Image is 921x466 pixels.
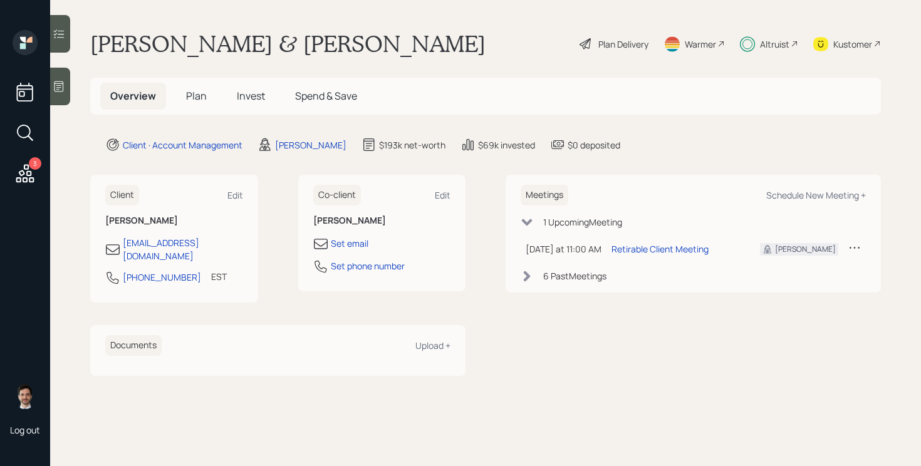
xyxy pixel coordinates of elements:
[543,269,606,282] div: 6 Past Meeting s
[90,30,486,58] h1: [PERSON_NAME] & [PERSON_NAME]
[685,38,716,51] div: Warmer
[521,185,568,205] h6: Meetings
[186,89,207,103] span: Plan
[478,138,535,152] div: $69k invested
[415,339,450,351] div: Upload +
[105,185,139,205] h6: Client
[760,38,789,51] div: Altruist
[227,189,243,201] div: Edit
[379,138,445,152] div: $193k net-worth
[331,259,405,272] div: Set phone number
[13,384,38,409] img: jonah-coleman-headshot.png
[598,38,648,51] div: Plan Delivery
[10,424,40,436] div: Log out
[105,215,243,226] h6: [PERSON_NAME]
[435,189,450,201] div: Edit
[833,38,872,51] div: Kustomer
[313,215,451,226] h6: [PERSON_NAME]
[123,138,242,152] div: Client · Account Management
[211,270,227,283] div: EST
[29,157,41,170] div: 3
[313,185,361,205] h6: Co-client
[123,236,243,262] div: [EMAIL_ADDRESS][DOMAIN_NAME]
[611,242,709,256] div: Retirable Client Meeting
[123,271,201,284] div: [PHONE_NUMBER]
[766,189,866,201] div: Schedule New Meeting +
[526,242,601,256] div: [DATE] at 11:00 AM
[543,215,622,229] div: 1 Upcoming Meeting
[110,89,156,103] span: Overview
[295,89,357,103] span: Spend & Save
[775,244,836,255] div: [PERSON_NAME]
[275,138,346,152] div: [PERSON_NAME]
[105,335,162,356] h6: Documents
[568,138,620,152] div: $0 deposited
[331,237,368,250] div: Set email
[237,89,265,103] span: Invest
